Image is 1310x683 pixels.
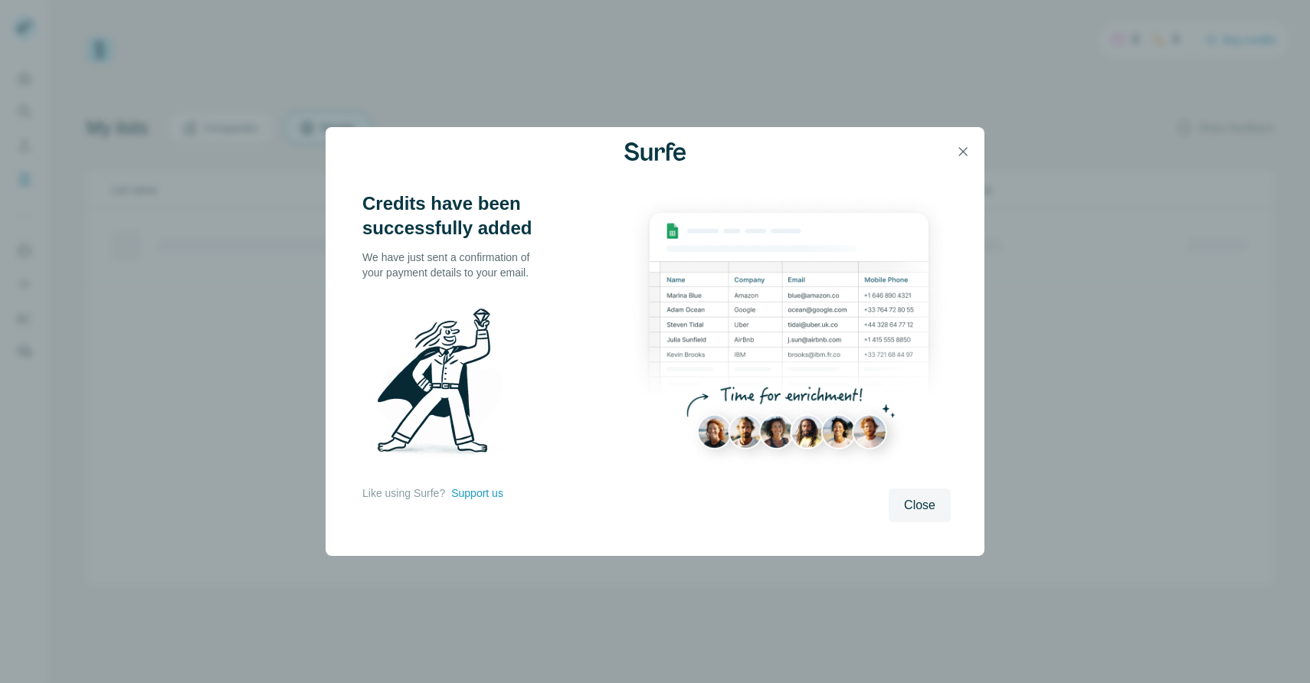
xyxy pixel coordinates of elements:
[362,299,522,470] img: Surfe Illustration - Man holding diamond
[362,191,546,240] h3: Credits have been successfully added
[362,250,546,280] p: We have just sent a confirmation of your payment details to your email.
[889,489,951,522] button: Close
[362,485,445,501] p: Like using Surfe?
[627,191,951,479] img: Enrichment Hub - Sheet Preview
[451,485,503,501] button: Support us
[904,496,935,515] span: Close
[624,142,686,161] img: Surfe Logo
